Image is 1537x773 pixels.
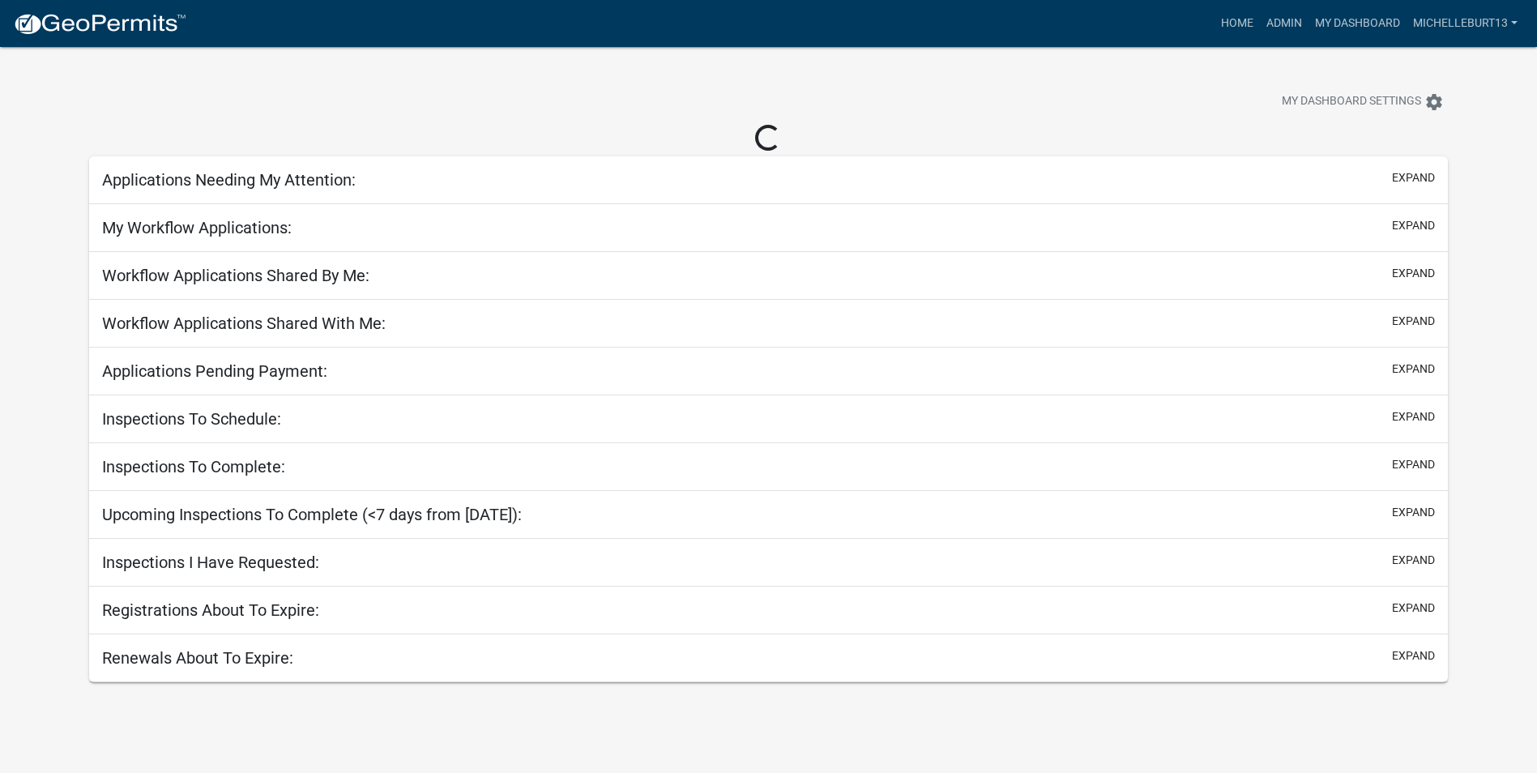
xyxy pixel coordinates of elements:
[1407,8,1524,39] a: michelleburt13
[1392,504,1435,521] button: expand
[102,553,319,572] h5: Inspections I Have Requested:
[102,648,293,668] h5: Renewals About To Expire:
[1392,217,1435,234] button: expand
[1260,8,1309,39] a: Admin
[102,314,386,333] h5: Workflow Applications Shared With Me:
[1282,92,1421,112] span: My Dashboard Settings
[1392,265,1435,282] button: expand
[1309,8,1407,39] a: My Dashboard
[1424,92,1444,112] i: settings
[102,361,327,381] h5: Applications Pending Payment:
[1392,408,1435,425] button: expand
[1392,600,1435,617] button: expand
[102,218,292,237] h5: My Workflow Applications:
[1269,86,1457,117] button: My Dashboard Settingssettings
[1392,456,1435,473] button: expand
[102,409,281,429] h5: Inspections To Schedule:
[1392,552,1435,569] button: expand
[1392,361,1435,378] button: expand
[1215,8,1260,39] a: Home
[1392,169,1435,186] button: expand
[102,600,319,620] h5: Registrations About To Expire:
[1392,647,1435,664] button: expand
[102,505,522,524] h5: Upcoming Inspections To Complete (<7 days from [DATE]):
[1392,313,1435,330] button: expand
[102,457,285,476] h5: Inspections To Complete:
[102,266,369,285] h5: Workflow Applications Shared By Me:
[102,170,356,190] h5: Applications Needing My Attention:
